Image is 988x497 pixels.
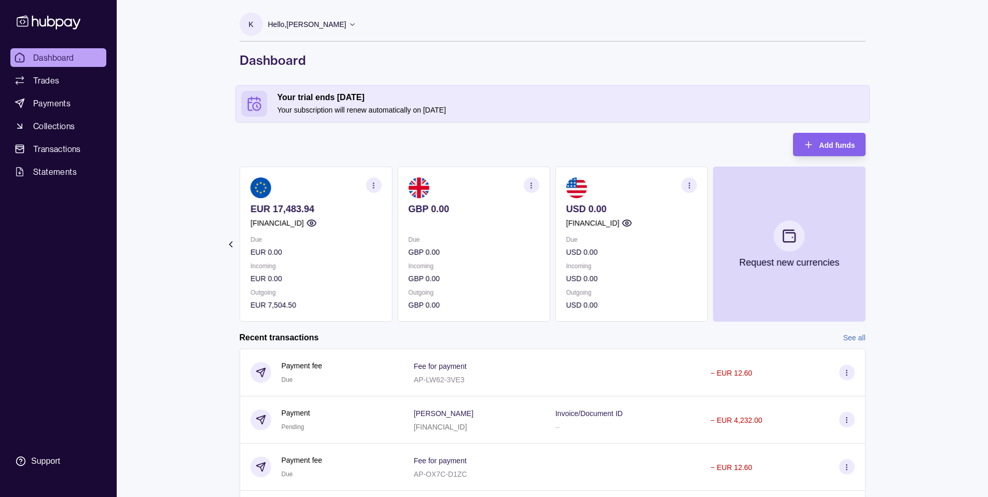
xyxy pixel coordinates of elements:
[408,260,539,272] p: Incoming
[566,246,697,258] p: USD 0.00
[711,369,753,377] p: − EUR 12.60
[414,376,465,384] p: AP-LW62-3VE3
[277,104,864,116] p: Your subscription will renew automatically on [DATE]
[711,463,753,472] p: − EUR 12.60
[555,423,560,431] p: –
[282,360,323,371] p: Payment fee
[408,177,429,198] img: gb
[251,217,304,229] p: [FINANCIAL_ID]
[251,203,381,215] p: EUR 17,483.94
[282,454,323,466] p: Payment fee
[408,203,539,215] p: GBP 0.00
[10,48,106,67] a: Dashboard
[10,140,106,158] a: Transactions
[33,165,77,178] span: Statements
[282,423,304,431] span: Pending
[251,287,381,298] p: Outgoing
[414,470,467,478] p: AP-OX7C-D1ZC
[819,141,855,149] span: Add funds
[277,92,864,103] h2: Your trial ends [DATE]
[282,376,293,383] span: Due
[555,409,623,418] p: Invoice/Document ID
[408,299,539,311] p: GBP 0.00
[33,97,71,109] span: Payments
[408,246,539,258] p: GBP 0.00
[566,234,697,245] p: Due
[240,332,319,343] h2: Recent transactions
[282,471,293,478] span: Due
[251,273,381,284] p: EUR 0.00
[10,94,106,113] a: Payments
[248,19,253,30] p: K
[408,287,539,298] p: Outgoing
[793,133,865,156] button: Add funds
[843,332,866,343] a: See all
[408,234,539,245] p: Due
[414,423,467,431] p: [FINANCIAL_ID]
[10,71,106,90] a: Trades
[251,299,381,311] p: EUR 7,504.50
[33,143,81,155] span: Transactions
[739,257,839,268] p: Request new currencies
[566,260,697,272] p: Incoming
[566,177,587,198] img: us
[251,260,381,272] p: Incoming
[31,455,60,467] div: Support
[711,416,762,424] p: − EUR 4,232.00
[240,52,866,68] h1: Dashboard
[251,234,381,245] p: Due
[33,74,59,87] span: Trades
[408,273,539,284] p: GBP 0.00
[10,162,106,181] a: Statements
[566,217,619,229] p: [FINANCIAL_ID]
[251,246,381,258] p: EUR 0.00
[10,450,106,472] a: Support
[251,177,271,198] img: eu
[282,407,310,419] p: Payment
[33,51,74,64] span: Dashboard
[713,167,865,322] button: Request new currencies
[414,362,467,370] p: Fee for payment
[414,457,467,465] p: Fee for payment
[33,120,75,132] span: Collections
[566,287,697,298] p: Outgoing
[566,273,697,284] p: USD 0.00
[566,299,697,311] p: USD 0.00
[566,203,697,215] p: USD 0.00
[10,117,106,135] a: Collections
[414,409,474,418] p: [PERSON_NAME]
[268,19,346,30] p: Hello, [PERSON_NAME]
